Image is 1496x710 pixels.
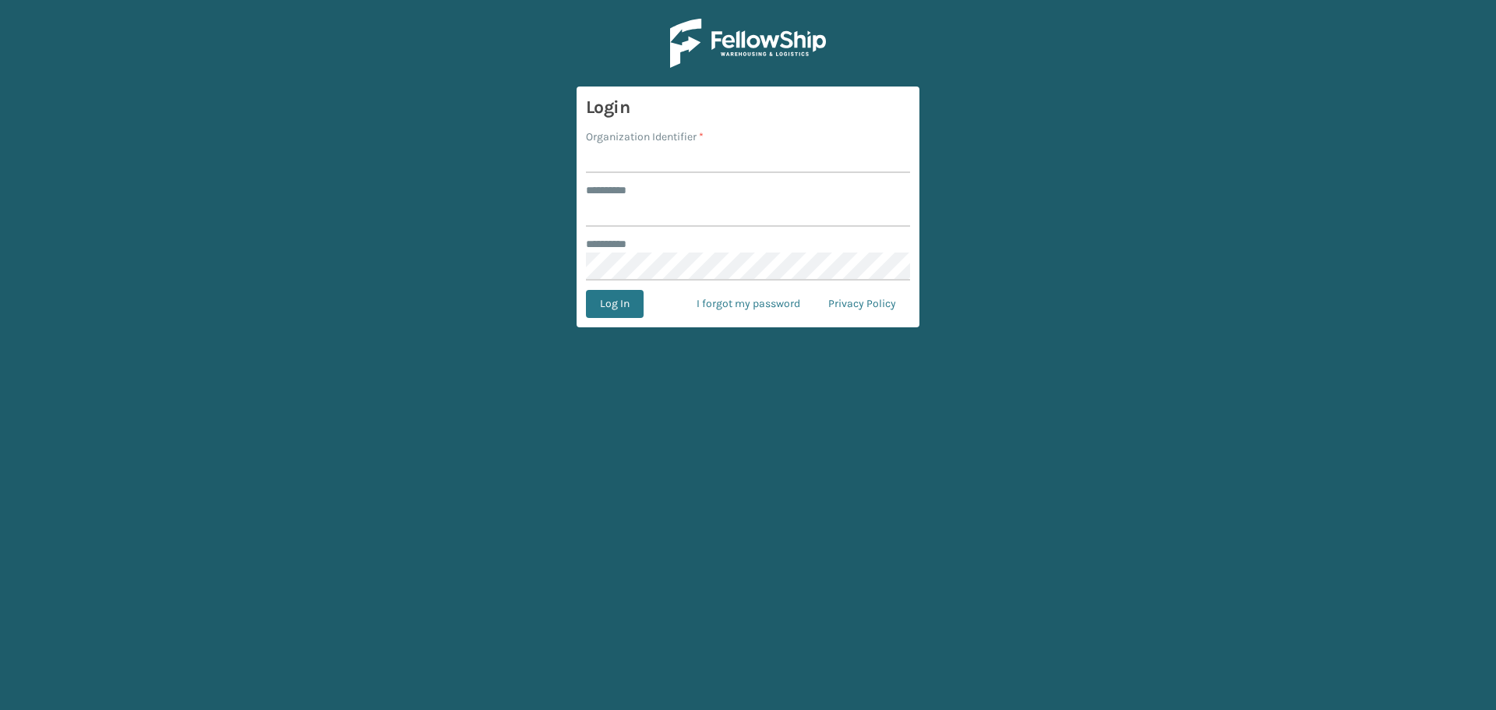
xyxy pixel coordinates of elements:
[814,290,910,318] a: Privacy Policy
[586,96,910,119] h3: Login
[586,129,704,145] label: Organization Identifier
[586,290,644,318] button: Log In
[683,290,814,318] a: I forgot my password
[670,19,826,68] img: Logo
